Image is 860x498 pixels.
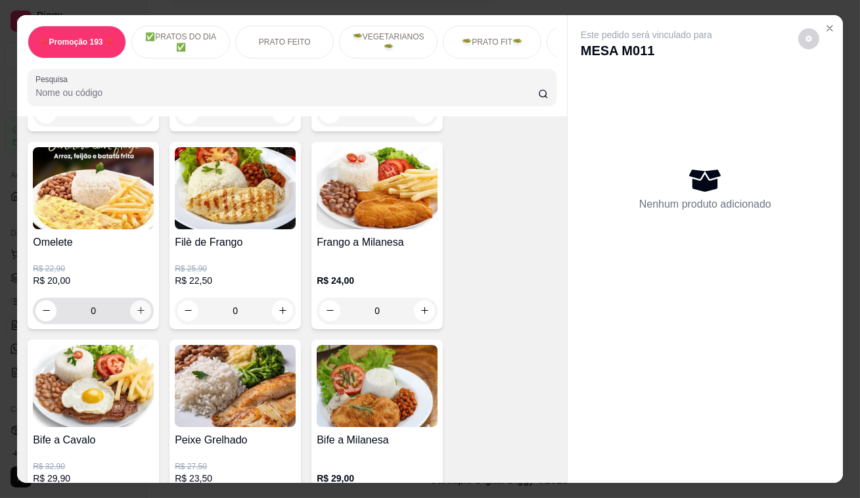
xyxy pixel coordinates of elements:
button: increase-product-quantity [272,300,293,321]
p: R$ 20,00 [33,274,154,287]
img: product-image [317,345,438,427]
p: R$ 24,00 [317,274,438,287]
p: R$ 29,90 [33,472,154,485]
p: PRATO FEITO [259,37,311,47]
img: product-image [175,147,296,229]
button: decrease-product-quantity [798,28,819,49]
p: ‼️Promoção 193 ‼️ [39,37,115,47]
button: increase-product-quantity [414,300,435,321]
img: product-image [317,147,438,229]
p: R$ 27,50 [175,461,296,472]
p: ✅PRATOS DO DIA ✅ [143,32,219,53]
h4: Peixe Grelhado [175,432,296,448]
img: product-image [33,345,154,427]
button: Close [819,18,840,39]
input: Pesquisa [35,86,538,99]
img: product-image [175,345,296,427]
p: Nenhum produto adicionado [639,196,771,212]
button: decrease-product-quantity [35,300,57,321]
h4: Frango a Milanesa [317,235,438,250]
p: Este pedido será vinculado para [581,28,712,41]
button: decrease-product-quantity [177,300,198,321]
p: R$ 22,50 [175,274,296,287]
p: R$ 22,90 [33,263,154,274]
p: 🥗PRATO FIT🥗 [462,37,522,47]
h4: Bife a Milanesa [317,432,438,448]
p: R$ 29,00 [317,472,438,485]
p: MESA M011 [581,41,712,60]
p: R$ 25,90 [175,263,296,274]
h4: Filè de Frango [175,235,296,250]
label: Pesquisa [35,74,72,85]
img: product-image [33,147,154,229]
p: 🥗VEGETARIANOS🥗 [350,32,426,53]
p: R$ 23,50 [175,472,296,485]
h4: Bife a Cavalo [33,432,154,448]
h4: Omelete [33,235,154,250]
button: increase-product-quantity [130,300,151,321]
p: R$ 32,90 [33,461,154,472]
button: decrease-product-quantity [319,300,340,321]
